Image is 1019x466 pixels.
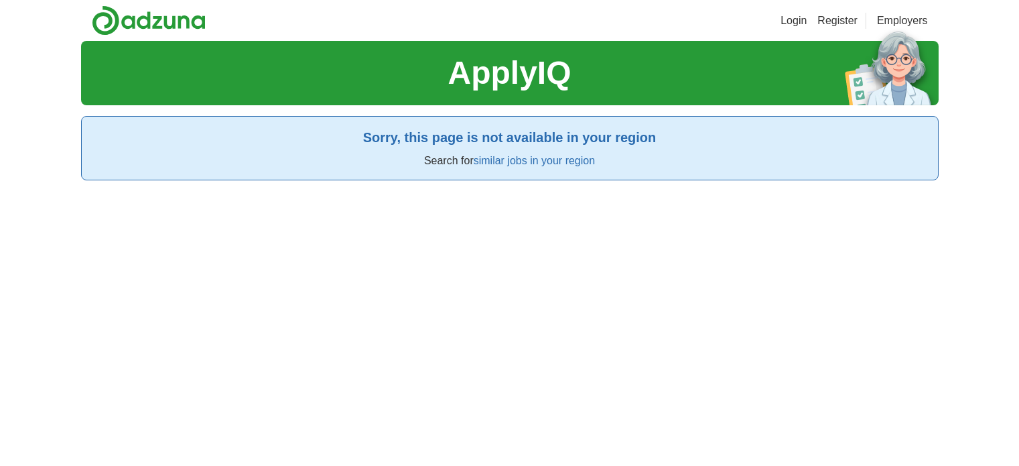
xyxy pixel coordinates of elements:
[474,155,595,166] a: similar jobs in your region
[817,13,858,29] a: Register
[92,5,206,36] img: Adzuna logo
[877,13,928,29] a: Employers
[448,49,571,97] h1: ApplyIQ
[780,13,807,29] a: Login
[92,153,927,169] p: Search for
[92,127,927,148] h2: Sorry, this page is not available in your region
